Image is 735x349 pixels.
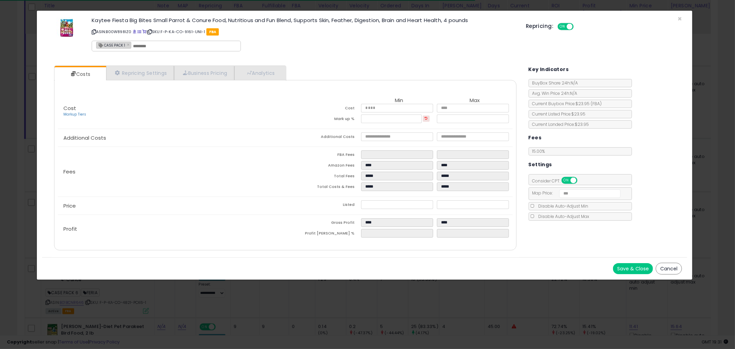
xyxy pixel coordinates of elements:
a: Repricing Settings [106,66,174,80]
td: FBA Fees [285,150,361,161]
h5: Repricing: [526,23,553,29]
h5: Settings [529,160,552,169]
a: × [127,41,131,48]
span: Disable Auto-Adjust Max [535,213,590,219]
td: Gross Profit [285,218,361,229]
a: All offer listings [137,29,141,34]
span: × [677,14,682,24]
span: OFF [573,24,584,30]
span: OFF [576,178,587,183]
td: Amazon Fees [285,161,361,172]
span: $23.95 [576,101,602,107]
button: Save & Close [613,263,653,274]
td: Total Costs & Fees [285,182,361,193]
p: Additional Costs [58,135,285,141]
td: Total Fees [285,172,361,182]
a: BuyBox page [133,29,136,34]
span: ( FBA ) [591,101,602,107]
td: Listed [285,200,361,211]
p: Price [58,203,285,209]
span: ON [558,24,567,30]
p: Cost [58,106,285,117]
a: Business Pricing [174,66,234,80]
a: Your listing only [142,29,146,34]
img: 517c5qXXHgL._SL60_.jpg [57,18,77,38]
span: Map Price: [529,190,621,196]
th: Min [361,98,437,104]
td: Additional Costs [285,132,361,143]
a: Markup Tiers [63,112,86,117]
span: Current Landed Price: $23.95 [529,121,589,127]
span: Disable Auto-Adjust Min [535,203,589,209]
td: Cost [285,104,361,114]
span: Consider CPT: [529,178,586,184]
span: Current Buybox Price: [529,101,602,107]
span: CASE PACK 1 [96,42,125,48]
p: ASIN: B00W898IZ0 | SKU: F-P-KA-CO-9161-UNI-1 [92,26,515,37]
td: Profit [PERSON_NAME] % [285,229,361,240]
span: 15.00 % [532,148,545,154]
span: Avg. Win Price 24h: N/A [529,90,578,96]
span: Current Listed Price: $23.95 [529,111,586,117]
span: FBA [206,28,219,36]
span: ON [562,178,571,183]
h3: Kaytee Fiesta Big Bites Small Parrot & Conure Food, Nutritious and Fun Blend, Supports Skin, Feat... [92,18,515,23]
a: Analytics [234,66,285,80]
span: BuyBox Share 24h: N/A [529,80,578,86]
th: Max [437,98,513,104]
h5: Key Indicators [529,65,569,74]
h5: Fees [529,133,542,142]
button: Cancel [656,263,682,275]
td: Mark up % [285,114,361,125]
p: Fees [58,169,285,174]
a: Costs [54,67,105,81]
p: Profit [58,226,285,232]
